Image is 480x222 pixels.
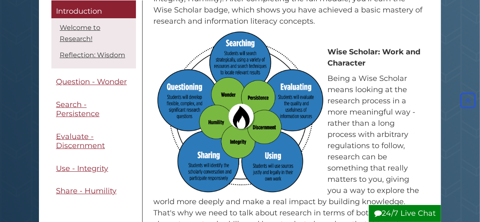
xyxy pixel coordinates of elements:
[51,127,136,155] a: Evaluate - Discernment
[60,24,100,43] a: Welcome to Research!
[51,159,136,178] a: Use - Integrity
[51,95,136,123] a: Search - Persistence
[458,96,478,105] a: Back to Top
[56,163,108,173] span: Use - Integrity
[56,100,99,118] span: Search - Persistence
[56,6,102,15] span: Introduction
[56,77,127,86] span: Question - Wonder
[51,73,136,91] a: Question - Wonder
[369,205,441,222] button: 24/7 Live Chat
[51,182,136,200] a: Share - Humility
[56,186,116,195] span: Share - Humility
[56,132,105,150] span: Evaluate - Discernment
[60,51,125,59] a: Reflection: Wisdom
[327,47,420,68] strong: Wise Scholar: Work and Character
